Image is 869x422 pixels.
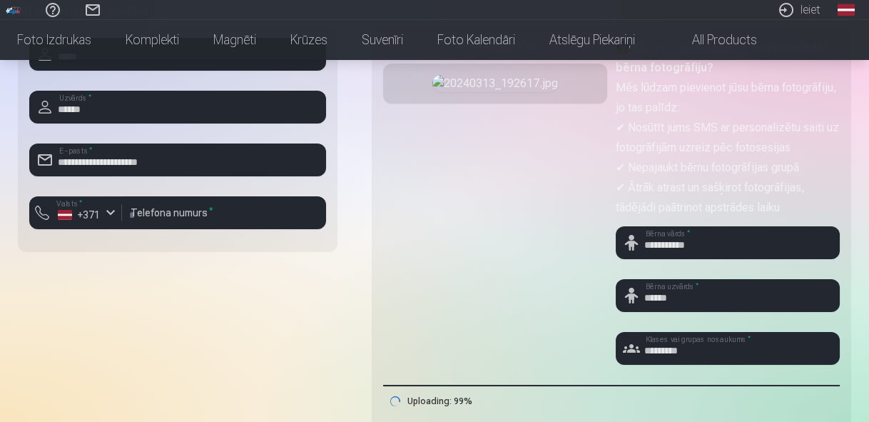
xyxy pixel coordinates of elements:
p: Mēs lūdzam pievienot jūsu bērna fotogrāfiju, jo tas palīdz: [616,78,840,118]
button: Valsts*+371 [29,196,122,229]
a: Atslēgu piekariņi [532,20,652,60]
div: +371 [58,208,101,222]
img: 20240313_192617.jpg [432,75,558,92]
label: Valsts [52,199,87,209]
a: Krūzes [273,20,345,60]
a: Magnēti [196,20,273,60]
div: 99% [383,385,835,386]
a: Komplekti [108,20,196,60]
div: Uploading [383,385,475,418]
p: ✔ Ātrāk atrast un sašķirot fotogrāfijas, tādējādi paātrinot apstrādes laiku [616,178,840,218]
p: ✔ Nepajaukt bērnu fotogrāfijas grupā [616,158,840,178]
div: Uploading: 99% [407,397,472,406]
a: Suvenīri [345,20,420,60]
img: /fa1 [6,6,21,14]
a: All products [652,20,774,60]
a: Foto kalendāri [420,20,532,60]
p: ✔ Nosūtīt jums SMS ar personalizētu saiti uz fotogrāfijām uzreiz pēc fotosesijas [616,118,840,158]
